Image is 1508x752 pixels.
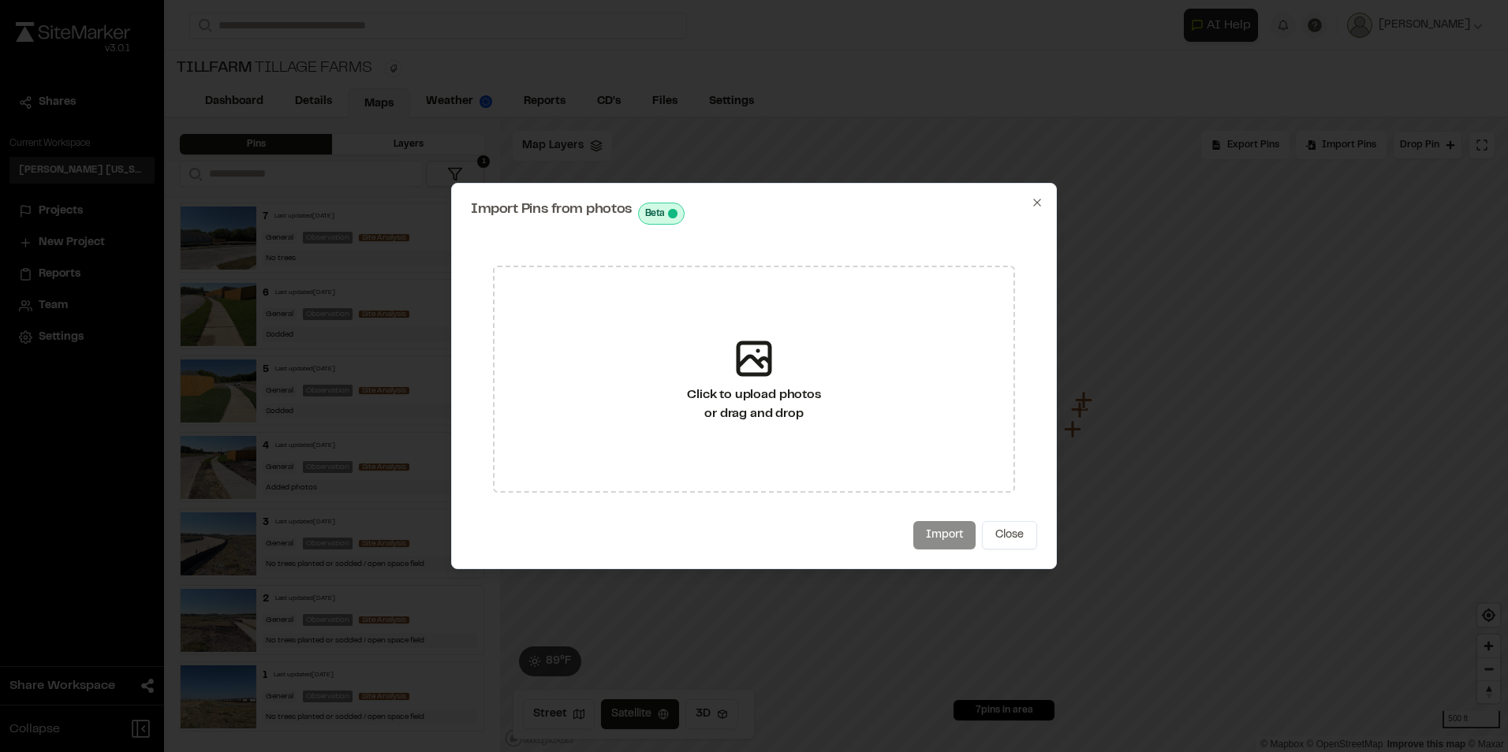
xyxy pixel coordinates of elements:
div: Click to upload photos or drag and drop [687,385,820,423]
div: Click to upload photosor drag and drop [493,266,1015,493]
button: Close [982,521,1037,549]
span: This feature is currently in Beta - don't expect perfection! [668,209,677,218]
div: Import Pins from photos [471,203,1037,225]
div: This feature is currently in Beta - don't expect perfection! [638,203,685,225]
span: Beta [645,207,665,221]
